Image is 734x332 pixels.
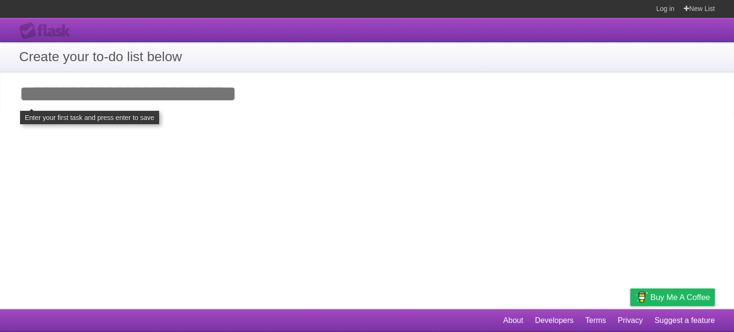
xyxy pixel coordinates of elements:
[19,47,715,67] h1: Create your to-do list below
[630,289,715,306] a: Buy me a coffee
[585,311,606,330] a: Terms
[503,311,523,330] a: About
[618,311,643,330] a: Privacy
[635,289,648,305] img: Buy me a coffee
[650,289,710,306] span: Buy me a coffee
[655,311,715,330] a: Suggest a feature
[19,22,76,40] div: Flask
[535,311,573,330] a: Developers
